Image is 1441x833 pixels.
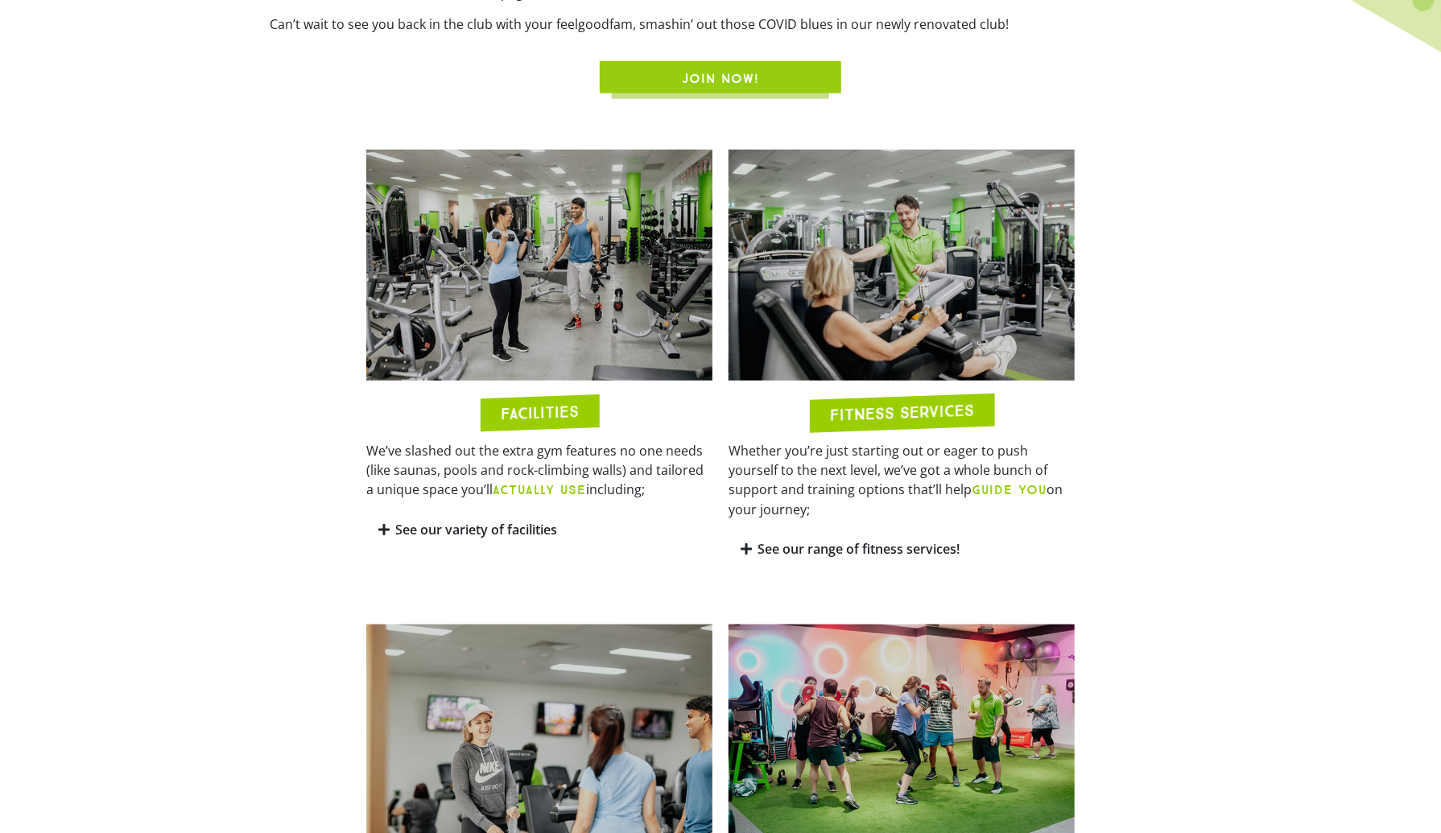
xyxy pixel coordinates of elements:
b: ACTUALLY USE [493,482,586,497]
span: JOIN NOW! [682,69,759,89]
a: See our variety of facilities [395,521,557,538]
p: Can’t wait to see you back in the club with your feelgoodfam, smashin’ out those COVID blues in o... [270,14,1171,34]
a: JOIN NOW! [600,61,841,93]
p: Whether you’re just starting out or eager to push yourself to the next level, we’ve got a whole b... [729,441,1075,519]
p: We’ve slashed out the extra gym features no one needs (like saunas, pools and rock-climbing walls... [366,441,712,500]
h2: FACILITIES [501,403,579,422]
b: GUIDE YOU [972,482,1047,497]
h2: FITNESS SERVICES [830,402,974,423]
div: See our range of fitness services! [729,530,1075,568]
a: See our range of fitness services! [758,540,960,558]
div: See our variety of facilities [366,511,712,549]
